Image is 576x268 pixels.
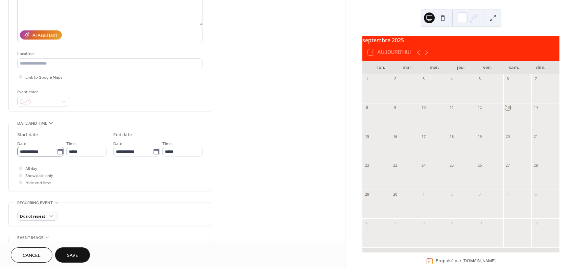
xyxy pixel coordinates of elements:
div: 6 [505,76,510,81]
div: 2 [449,192,454,197]
div: 3 [421,76,426,81]
div: 15 [364,134,369,139]
a: [DOMAIN_NAME] [462,258,496,264]
div: sam. [501,61,528,74]
div: 1 [421,192,426,197]
div: 16 [393,134,398,139]
div: AI Assistant [32,32,57,39]
div: Start date [17,131,38,139]
div: 21 [533,134,538,139]
div: 7 [533,76,538,81]
div: 19 [477,134,482,139]
div: 10 [477,220,482,225]
div: 9 [449,220,454,225]
div: Propulsé par [436,258,496,264]
div: 22 [364,163,369,168]
div: 30 [393,192,398,197]
span: Time [66,140,76,147]
div: 4 [449,76,454,81]
div: End date [113,131,132,139]
div: 17 [421,134,426,139]
span: Save [67,252,78,259]
span: Hide end time [25,179,51,187]
div: 13 [505,105,510,110]
span: Time [162,140,172,147]
div: 9 [393,105,398,110]
div: 1 [364,76,369,81]
div: 11 [505,220,510,225]
div: Location [17,50,201,57]
div: Event color [17,89,68,96]
div: 4 [505,192,510,197]
div: 12 [533,220,538,225]
div: ven. [474,61,501,74]
div: 3 [477,192,482,197]
button: Save [55,247,90,263]
div: mer. [421,61,448,74]
div: 18 [449,134,454,139]
span: Link to Google Maps [25,74,63,81]
button: AI Assistant [20,30,62,40]
span: Show date only [25,172,53,179]
span: All day [25,165,37,172]
span: Date [113,140,122,147]
div: 27 [505,163,510,168]
span: Recurring event [17,199,53,206]
div: lun. [368,61,394,74]
div: 7 [393,220,398,225]
div: 24 [421,163,426,168]
div: 5 [533,192,538,197]
div: 10 [421,105,426,110]
div: 11 [449,105,454,110]
div: jeu. [448,61,474,74]
div: 28 [533,163,538,168]
div: 8 [421,220,426,225]
div: 26 [477,163,482,168]
button: Cancel [11,247,52,263]
div: dim. [527,61,554,74]
div: 25 [449,163,454,168]
div: 5 [477,76,482,81]
div: mar. [394,61,421,74]
div: septembre 2025 [362,36,559,44]
span: Date [17,140,26,147]
div: 2 [393,76,398,81]
div: 20 [505,134,510,139]
span: Event image [17,234,44,241]
span: Date and time [17,120,47,127]
div: 23 [393,163,398,168]
div: 8 [364,105,369,110]
div: 12 [477,105,482,110]
div: 14 [533,105,538,110]
span: Cancel [23,252,41,259]
div: 29 [364,192,369,197]
div: 6 [364,220,369,225]
span: Do not repeat [20,213,45,220]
